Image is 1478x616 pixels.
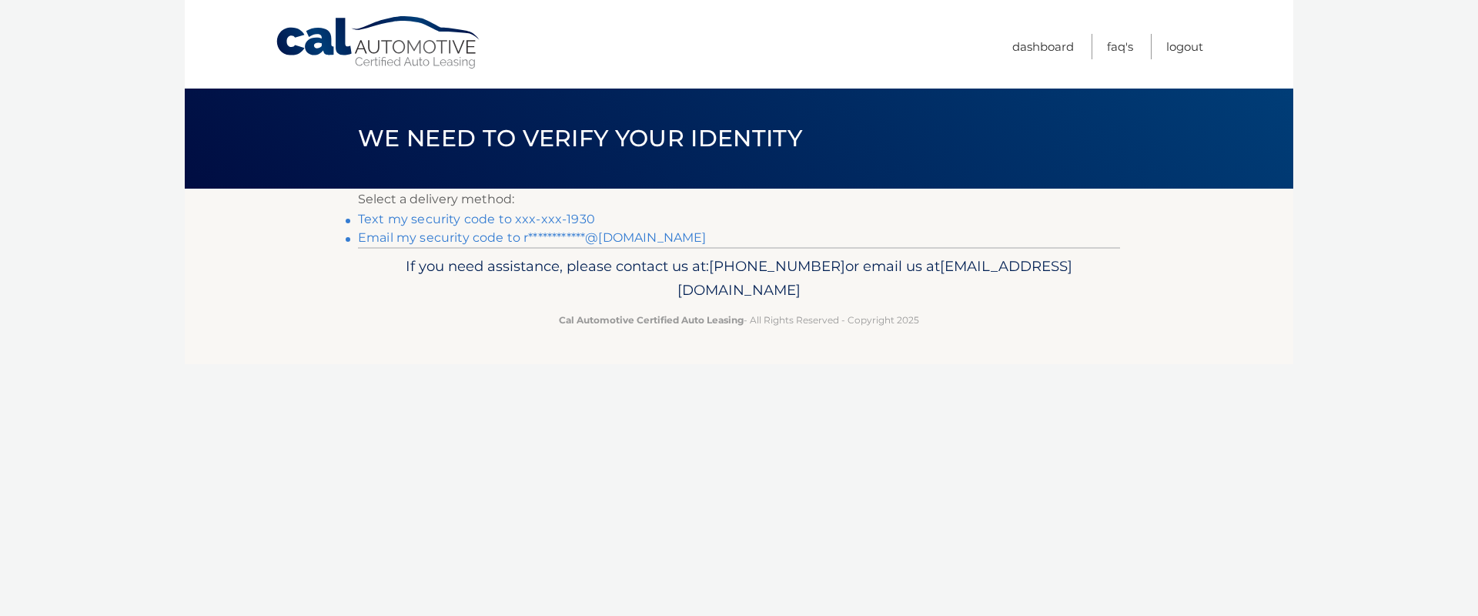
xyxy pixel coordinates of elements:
a: FAQ's [1107,34,1133,59]
a: Text my security code to xxx-xxx-1930 [358,212,595,226]
span: [PHONE_NUMBER] [709,257,845,275]
p: Select a delivery method: [358,189,1120,210]
a: Cal Automotive [275,15,483,70]
p: If you need assistance, please contact us at: or email us at [368,254,1110,303]
span: We need to verify your identity [358,124,802,152]
a: Dashboard [1012,34,1074,59]
strong: Cal Automotive Certified Auto Leasing [559,314,744,326]
p: - All Rights Reserved - Copyright 2025 [368,312,1110,328]
a: Logout [1166,34,1203,59]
